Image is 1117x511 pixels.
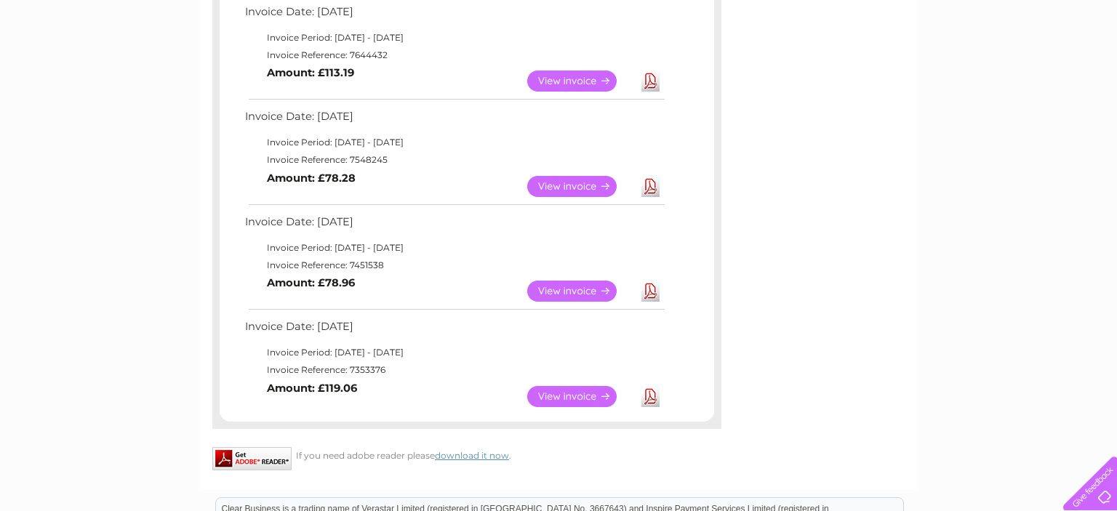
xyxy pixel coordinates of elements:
td: Invoice Date: [DATE] [241,317,667,344]
b: Amount: £78.96 [267,276,355,289]
a: Download [641,281,660,302]
a: Telecoms [938,62,982,73]
a: Download [641,71,660,92]
td: Invoice Date: [DATE] [241,107,667,134]
a: View [527,176,634,197]
td: Invoice Reference: 7353376 [241,361,667,379]
a: Download [641,176,660,197]
a: Log out [1069,62,1103,73]
td: Invoice Reference: 7644432 [241,47,667,64]
b: Amount: £113.19 [267,66,354,79]
a: Energy [897,62,929,73]
a: Contact [1020,62,1056,73]
a: View [527,71,634,92]
div: Clear Business is a trading name of Verastar Limited (registered in [GEOGRAPHIC_DATA] No. 3667643... [216,8,903,71]
a: Download [641,386,660,407]
td: Invoice Period: [DATE] - [DATE] [241,134,667,151]
a: 0333 014 3131 [843,7,943,25]
td: Invoice Reference: 7548245 [241,151,667,169]
a: download it now [435,450,509,461]
td: Invoice Period: [DATE] - [DATE] [241,29,667,47]
a: Water [861,62,889,73]
a: View [527,281,634,302]
div: If you need adobe reader please . [212,447,721,461]
td: Invoice Period: [DATE] - [DATE] [241,239,667,257]
a: View [527,386,634,407]
td: Invoice Date: [DATE] [241,212,667,239]
td: Invoice Period: [DATE] - [DATE] [241,344,667,361]
img: logo.png [39,38,113,82]
a: Blog [990,62,1012,73]
b: Amount: £119.06 [267,382,357,395]
td: Invoice Date: [DATE] [241,2,667,29]
b: Amount: £78.28 [267,172,356,185]
td: Invoice Reference: 7451538 [241,257,667,274]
